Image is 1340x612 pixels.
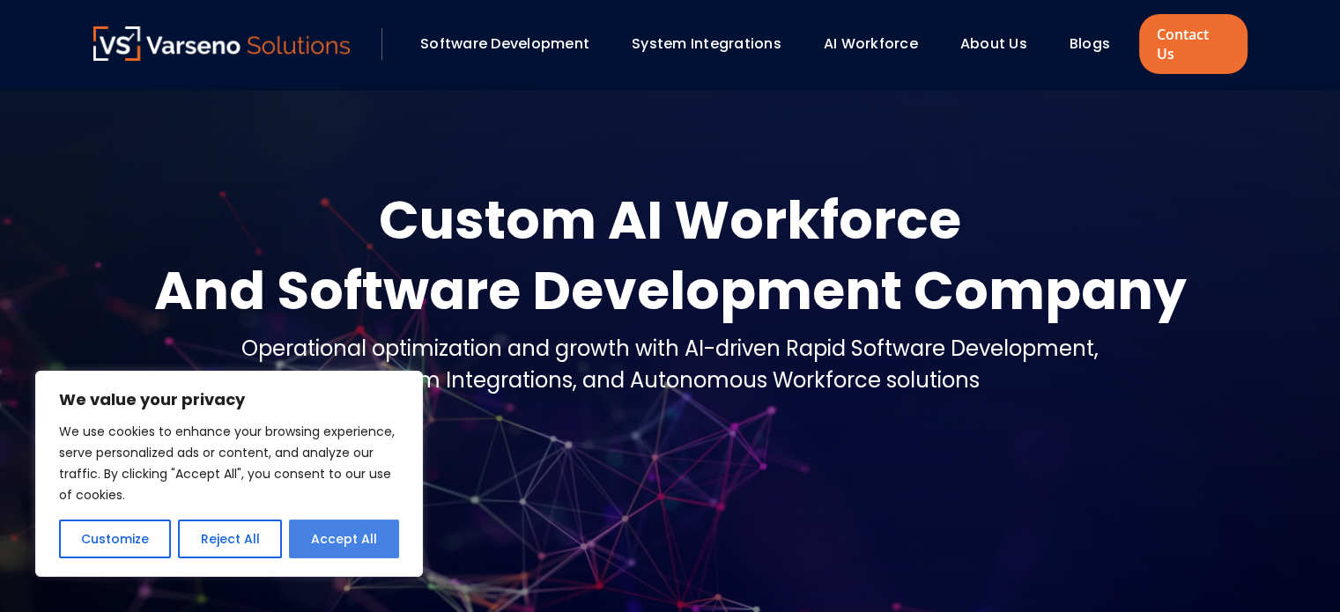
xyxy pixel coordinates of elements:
[960,33,1027,54] a: About Us
[59,520,171,558] button: Customize
[632,33,781,54] a: System Integrations
[411,29,614,59] div: Software Development
[241,333,1099,365] div: Operational optimization and growth with AI-driven Rapid Software Development,
[289,520,399,558] button: Accept All
[154,185,1187,255] div: Custom AI Workforce
[951,29,1052,59] div: About Us
[93,26,351,61] img: Varseno Solutions – Product Engineering & IT Services
[241,365,1099,396] div: System Integrations, and Autonomous Workforce solutions
[1070,33,1110,54] a: Blogs
[154,255,1187,326] div: And Software Development Company
[815,29,943,59] div: AI Workforce
[59,421,399,505] p: We use cookies to enhance your browsing experience, serve personalized ads or content, and analyz...
[1061,29,1135,59] div: Blogs
[59,389,399,410] p: We value your privacy
[420,33,589,54] a: Software Development
[178,520,281,558] button: Reject All
[824,33,918,54] a: AI Workforce
[1139,14,1247,74] a: Contact Us
[93,26,351,62] a: Varseno Solutions – Product Engineering & IT Services
[623,29,806,59] div: System Integrations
